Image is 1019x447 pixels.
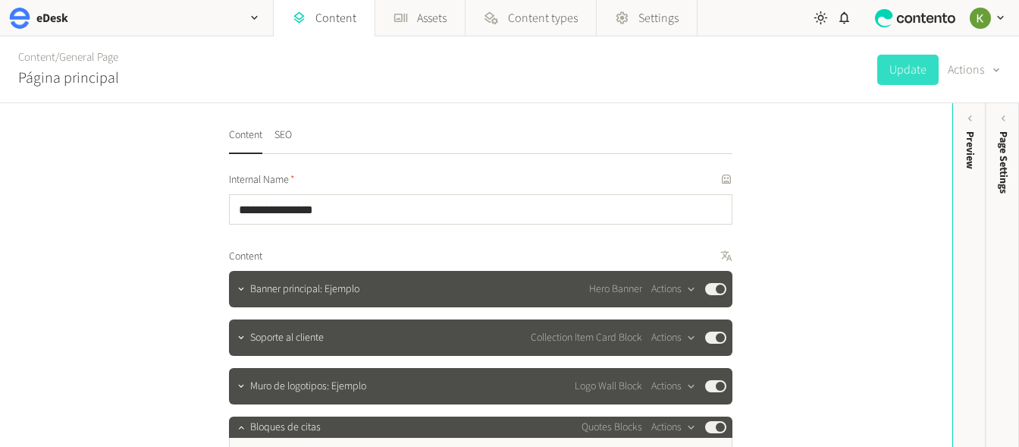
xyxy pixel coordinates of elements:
[508,9,578,27] span: Content types
[651,377,696,395] button: Actions
[970,8,991,29] img: Keelin Terry
[575,379,642,395] span: Logo Wall Block
[651,329,696,347] button: Actions
[9,8,30,29] img: eDesk
[582,420,642,436] span: Quotes Blocks
[250,282,359,297] span: Banner principal: Ejemplo
[948,55,1001,85] button: Actions
[229,249,262,265] span: Content
[651,418,696,436] button: Actions
[962,131,978,169] div: Preview
[995,131,1011,194] span: Page Settings
[229,127,262,154] button: Content
[651,280,696,298] button: Actions
[274,127,292,154] button: SEO
[250,379,366,395] span: Muro de logotipos: Ejemplo
[55,49,59,65] span: /
[18,49,55,65] a: Content
[18,67,119,90] h2: Página principal
[589,282,642,297] span: Hero Banner
[229,172,295,188] span: Internal Name
[59,49,118,65] a: General Page
[877,55,939,85] button: Update
[250,330,324,346] span: Soporte al cliente
[638,9,679,27] span: Settings
[36,9,68,27] h2: eDesk
[531,330,642,346] span: Collection Item Card Block
[250,420,321,436] span: Bloques de citas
